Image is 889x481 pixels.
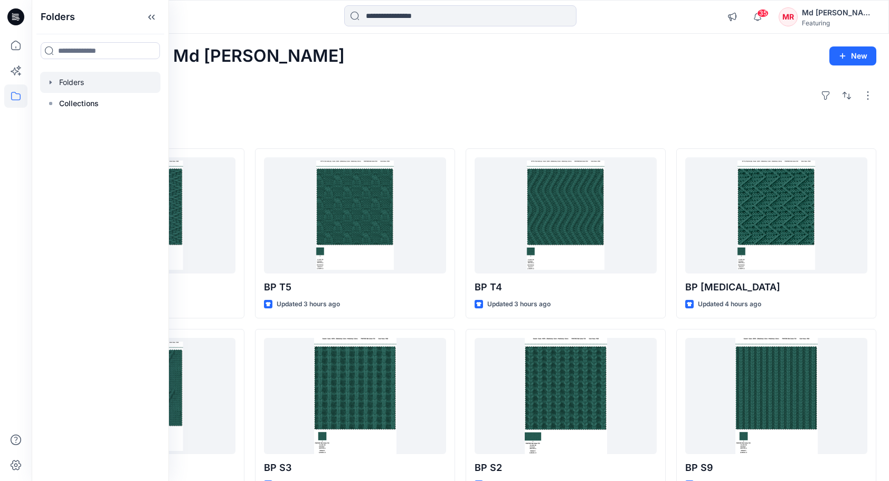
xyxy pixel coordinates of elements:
[802,19,876,27] div: Featuring
[685,157,867,273] a: BP T3
[277,299,340,310] p: Updated 3 hours ago
[475,460,657,475] p: BP S2
[475,338,657,454] a: BP S2
[487,299,551,310] p: Updated 3 hours ago
[475,280,657,295] p: BP T4
[44,46,345,66] h2: Welcome back, Md [PERSON_NAME]
[685,460,867,475] p: BP S9
[264,460,446,475] p: BP S3
[264,157,446,273] a: BP T5
[44,125,876,138] h4: Styles
[475,157,657,273] a: BP T4
[264,338,446,454] a: BP S3
[264,280,446,295] p: BP T5
[698,299,761,310] p: Updated 4 hours ago
[779,7,798,26] div: MR
[685,338,867,454] a: BP S9
[685,280,867,295] p: BP [MEDICAL_DATA]
[829,46,876,65] button: New
[757,9,769,17] span: 35
[59,97,99,110] p: Collections
[802,6,876,19] div: Md [PERSON_NAME][DEMOGRAPHIC_DATA]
